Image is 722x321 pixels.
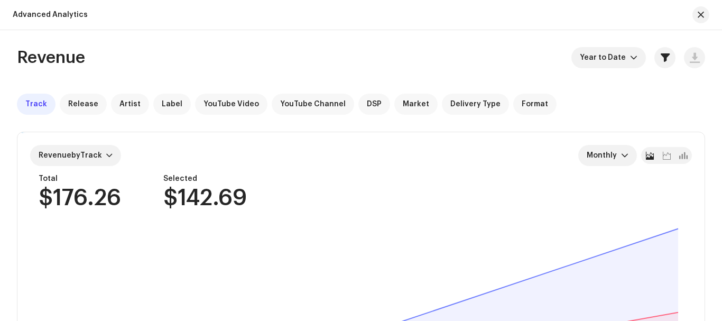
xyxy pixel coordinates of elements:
[621,145,628,166] div: dropdown trigger
[580,47,630,68] span: Year to Date
[450,100,501,108] span: Delivery Type
[163,175,247,183] div: Selected
[403,100,429,108] span: Market
[630,47,637,68] div: dropdown trigger
[367,100,382,108] span: DSP
[162,100,182,108] span: Label
[522,100,548,108] span: Format
[587,145,621,166] span: Monthly
[280,100,346,108] span: YouTube Channel
[203,100,259,108] span: YouTube Video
